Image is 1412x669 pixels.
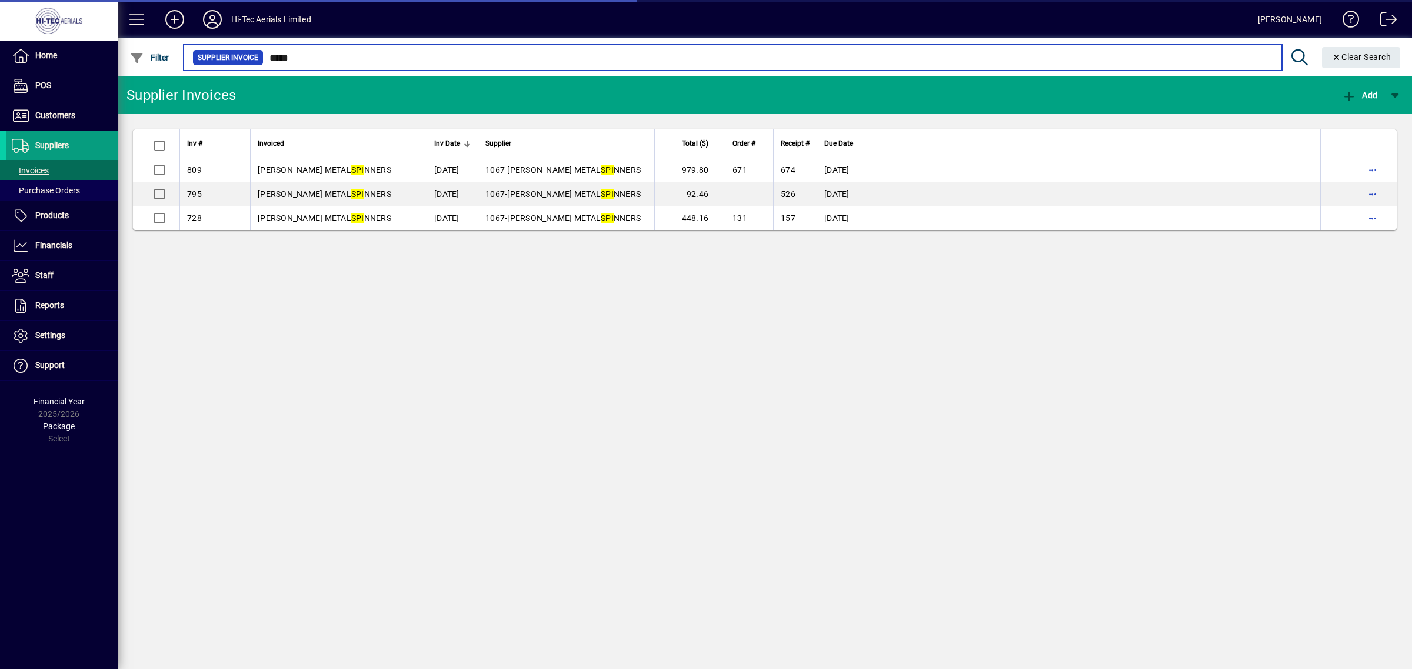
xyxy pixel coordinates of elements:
div: Supplier [485,137,647,150]
td: - [478,206,654,230]
span: 1067 [485,213,505,223]
button: More options [1363,185,1382,203]
button: Add [156,9,194,30]
span: 671 [732,165,747,175]
td: - [478,182,654,206]
a: POS [6,71,118,101]
span: Inv # [187,137,202,150]
span: [PERSON_NAME] METAL NNERS [258,213,391,223]
div: Inv Date [434,137,471,150]
td: 448.16 [654,206,725,230]
span: Add [1342,91,1377,100]
span: Inv Date [434,137,460,150]
em: SPI [351,189,364,199]
span: Clear Search [1331,52,1391,62]
span: 157 [781,213,795,223]
td: [DATE] [817,182,1320,206]
span: [PERSON_NAME] METAL NNERS [258,165,391,175]
span: POS [35,81,51,90]
span: 728 [187,213,202,223]
span: [PERSON_NAME] METAL NNERS [258,189,391,199]
span: Supplier Invoice [198,52,258,63]
a: Staff [6,261,118,290]
span: 674 [781,165,795,175]
td: [DATE] [817,206,1320,230]
span: Products [35,210,69,220]
span: Home [35,51,57,60]
em: SPI [601,213,614,223]
span: 1067 [485,189,505,199]
em: SPI [351,165,364,175]
span: 526 [781,189,795,199]
a: Purchase Orders [6,180,118,200]
div: Due Date [824,137,1313,150]
td: 979.80 [654,158,725,182]
button: Add [1339,85,1380,106]
span: Order # [732,137,755,150]
span: Reports [35,300,64,310]
span: Purchase Orders [12,186,80,195]
a: Home [6,41,118,71]
span: 1067 [485,165,505,175]
span: Suppliers [35,141,69,150]
span: Financials [35,240,72,250]
span: Support [35,360,65,370]
a: Logout [1371,2,1397,41]
span: Staff [35,270,54,280]
a: Products [6,201,118,230]
td: [DATE] [427,158,478,182]
div: Total ($) [662,137,719,150]
span: Invoiced [258,137,284,150]
span: Receipt # [781,137,810,150]
button: Profile [194,9,231,30]
em: SPI [601,189,614,199]
a: Invoices [6,160,118,180]
div: Order # [732,137,766,150]
td: [DATE] [427,206,478,230]
div: Hi-Tec Aerials Limited [231,10,311,29]
button: Clear [1322,47,1401,68]
span: 795 [187,189,202,199]
div: Invoiced [258,137,419,150]
td: [DATE] [817,158,1320,182]
a: Customers [6,101,118,131]
div: Supplier Invoices [126,86,236,105]
button: Filter [127,47,172,68]
div: [PERSON_NAME] [1258,10,1322,29]
em: SPI [351,213,364,223]
span: [PERSON_NAME] METAL NNERS [507,189,641,199]
span: [PERSON_NAME] METAL NNERS [507,165,641,175]
td: 92.46 [654,182,725,206]
div: Inv # [187,137,214,150]
span: [PERSON_NAME] METAL NNERS [507,213,641,223]
a: Financials [6,231,118,260]
span: 131 [732,213,747,223]
td: [DATE] [427,182,478,206]
span: Total ($) [682,137,708,150]
em: SPI [601,165,614,175]
a: Support [6,351,118,380]
a: Settings [6,321,118,350]
td: - [478,158,654,182]
span: Package [43,422,75,431]
a: Reports [6,291,118,320]
span: Filter [130,53,169,62]
span: 809 [187,165,202,175]
span: Customers [35,111,75,120]
span: Due Date [824,137,853,150]
span: Settings [35,330,65,340]
span: Invoices [12,166,49,175]
span: Financial Year [34,397,85,406]
button: More options [1363,209,1382,228]
a: Knowledge Base [1334,2,1360,41]
span: Supplier [485,137,511,150]
button: More options [1363,160,1382,179]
